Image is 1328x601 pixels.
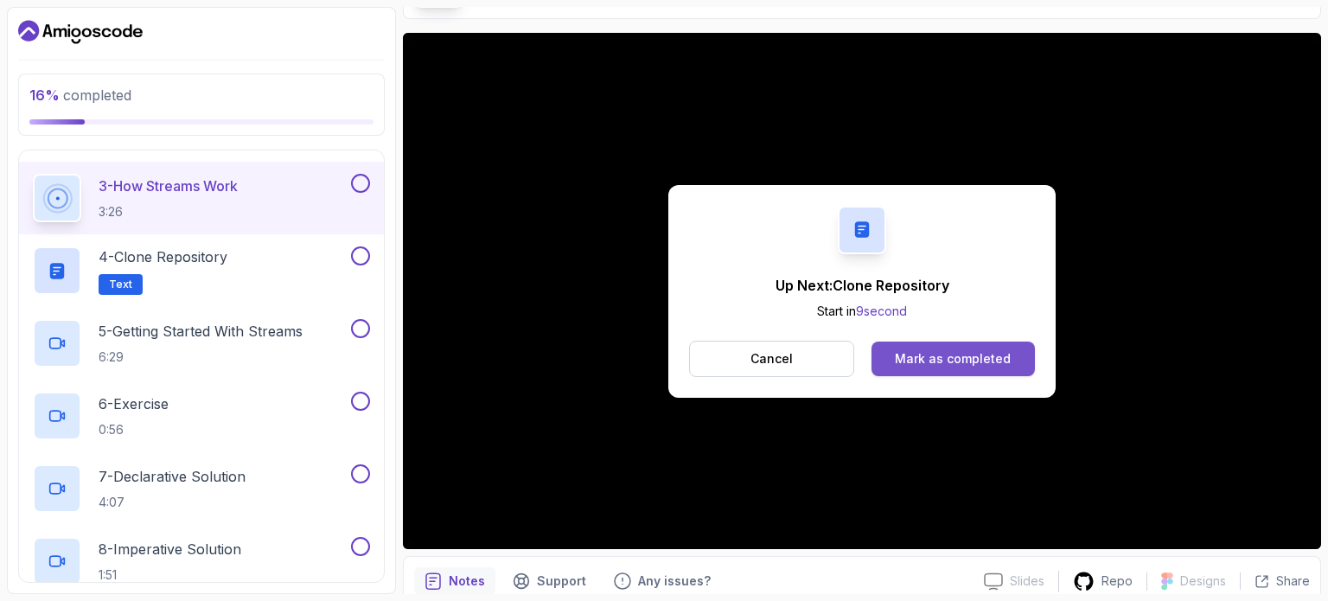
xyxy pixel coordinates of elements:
p: 7 - Declarative Solution [99,466,246,487]
span: 9 second [856,304,907,318]
span: Text [109,278,132,291]
span: 16 % [29,86,60,104]
p: 8 - Imperative Solution [99,539,241,559]
button: 6-Exercise0:56 [33,392,370,440]
button: Support button [502,567,597,595]
p: 6:29 [99,348,303,366]
button: 3-How Streams Work3:26 [33,174,370,222]
p: Support [537,572,586,590]
button: 8-Imperative Solution1:51 [33,537,370,585]
p: Repo [1101,572,1133,590]
p: Cancel [750,350,793,368]
p: Share [1276,572,1310,590]
button: Cancel [689,341,854,377]
button: notes button [414,567,495,595]
p: 4 - Clone Repository [99,246,227,267]
div: Mark as completed [895,350,1011,368]
a: Repo [1059,571,1146,592]
p: 3 - How Streams Work [99,176,238,196]
p: 6 - Exercise [99,393,169,414]
p: 4:07 [99,494,246,511]
button: 7-Declarative Solution4:07 [33,464,370,513]
p: Up Next: Clone Repository [776,275,949,296]
p: Slides [1010,572,1044,590]
a: Dashboard [18,18,143,46]
p: Start in [776,303,949,320]
button: 5-Getting Started With Streams6:29 [33,319,370,368]
p: Any issues? [638,572,711,590]
p: Notes [449,572,485,590]
button: Mark as completed [871,342,1035,376]
button: Share [1240,572,1310,590]
button: Feedback button [603,567,721,595]
button: 4-Clone RepositoryText [33,246,370,295]
p: 0:56 [99,421,169,438]
p: Designs [1180,572,1226,590]
p: 5 - Getting Started With Streams [99,321,303,342]
p: 3:26 [99,203,238,221]
span: completed [29,86,131,104]
p: 1:51 [99,566,241,584]
iframe: 3 - How Streams Work [403,33,1321,549]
